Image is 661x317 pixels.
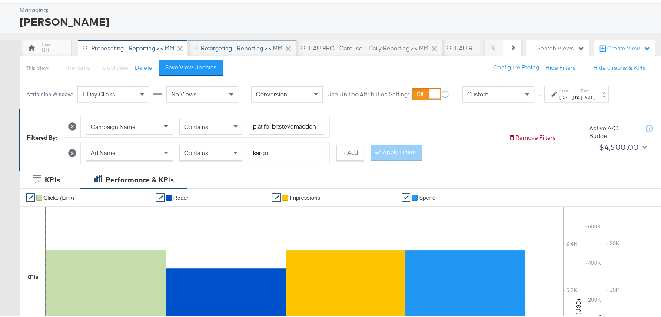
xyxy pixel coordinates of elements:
div: Performance & KPIs [106,173,174,183]
div: Filtered By: [27,132,57,140]
span: Conversion [256,89,287,96]
button: Save View Updates [159,58,223,74]
div: Attribution Window: [26,89,73,96]
div: [DATE] [559,92,574,99]
div: SB [42,44,49,53]
div: Drag to reorder tab [83,44,87,49]
div: [DATE] [581,92,595,99]
div: BAU PRO - Carousel - Daily Reporting <> MM [309,43,428,51]
div: Search Views [537,43,585,51]
span: No Views [171,89,197,96]
button: $4,500.00 [595,139,648,152]
div: Drag to reorder tab [446,44,451,49]
div: Drag to reorder tab [192,44,197,49]
div: BAU RT - Carousel - Daily Reporting <> MM [455,43,569,51]
div: Managing: [20,4,657,13]
div: Create View [607,43,651,51]
div: This View: [26,63,49,70]
label: Start: [559,86,574,92]
div: Retargeting - Reporting <> MM [201,43,282,51]
div: Active A/C Budget [589,122,637,139]
strong: to [574,92,581,99]
button: Hide Graphs & KPIs [593,62,646,70]
div: [PERSON_NAME] [20,13,657,27]
span: Clicks (Link) [43,193,74,199]
input: Enter a search term [249,143,324,159]
button: Hide Filters [545,62,576,70]
div: Propescting - Reporting <> MM [91,43,174,51]
span: Impressions [289,193,320,199]
span: ↑ [535,92,543,96]
div: Save View Updates [165,62,217,70]
button: Remove Filters [508,132,556,140]
div: Drag to reorder tab [300,44,305,49]
span: Contains [184,147,208,155]
button: + Add [336,143,364,159]
label: End: [581,86,595,92]
a: ✔ [26,192,35,200]
span: Duplicate [103,62,128,70]
a: ✔ [272,192,281,200]
button: Configure Pacing [487,58,545,74]
span: Spend [419,193,435,199]
span: Campaign Name [91,121,136,129]
label: Use Unified Attribution Setting: [327,89,409,97]
span: 1 Day Clicks [82,89,115,96]
div: KPIs [26,271,39,280]
span: Reach [173,193,190,199]
div: KPIs [45,173,60,183]
input: Enter a search term [249,117,324,133]
span: Contains [184,121,208,129]
a: ✔ [402,192,410,200]
span: Ad Name [91,147,116,155]
a: ✔ [156,192,165,200]
span: Custom [467,89,488,96]
button: Delete [135,62,153,70]
div: $4,500.00 [599,139,639,152]
span: Rename [68,62,90,70]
